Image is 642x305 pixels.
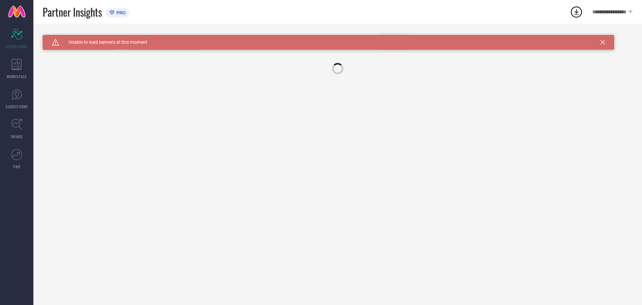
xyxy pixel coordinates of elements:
span: FWD [13,164,20,169]
div: Open download list [570,5,583,19]
span: PRO [115,10,126,16]
div: Brand [43,35,117,40]
span: Unable to load banners at this moment [59,40,147,45]
span: TRENDS [10,134,23,139]
span: SCORECARDS [6,44,28,49]
span: SUGGESTIONS [6,104,28,109]
span: WORKSPACE [7,74,27,79]
span: Partner Insights [43,4,102,20]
